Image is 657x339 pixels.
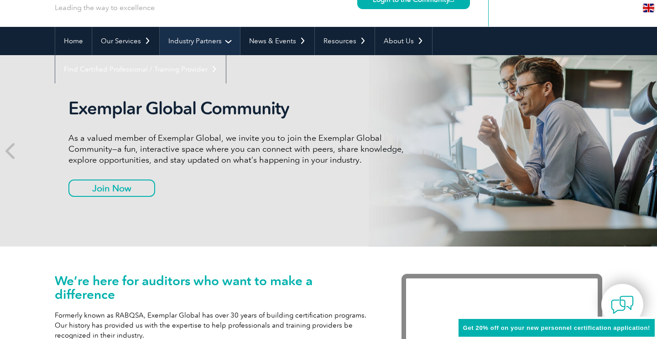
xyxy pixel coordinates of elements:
[68,98,411,119] h2: Exemplar Global Community
[68,180,155,197] a: Join Now
[315,27,375,55] a: Resources
[92,27,159,55] a: Our Services
[160,27,240,55] a: Industry Partners
[68,133,411,165] p: As a valued member of Exemplar Global, we invite you to join the Exemplar Global Community—a fun,...
[55,274,374,301] h1: We’re here for auditors who want to make a difference
[55,3,155,13] p: Leading the way to excellence
[55,27,92,55] a: Home
[463,324,650,331] span: Get 20% off on your new personnel certification application!
[611,293,634,316] img: contact-chat.png
[55,55,226,83] a: Find Certified Professional / Training Provider
[240,27,314,55] a: News & Events
[643,4,654,12] img: en
[375,27,432,55] a: About Us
